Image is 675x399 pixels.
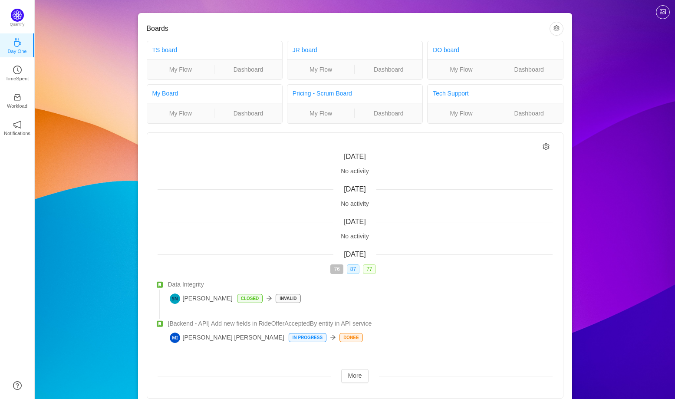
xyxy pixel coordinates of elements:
p: Closed [237,294,263,303]
a: Dashboard [495,109,563,118]
p: Donee [340,333,362,342]
p: Quantify [10,22,25,28]
button: icon: picture [656,5,670,19]
a: My Flow [147,65,214,74]
a: DO board [433,46,459,53]
a: Pricing - Scrum Board [293,90,352,97]
span: [DATE] [344,218,365,225]
span: 76 [330,264,343,274]
a: JR board [293,46,317,53]
p: Notifications [4,129,30,137]
img: SN [170,293,180,304]
a: [Backend - API] Add new fields in RideOfferAcceptedBy entity in API service [168,319,553,328]
i: icon: notification [13,120,22,129]
a: icon: notificationNotifications [13,123,22,132]
p: Workload [7,102,27,110]
a: Dashboard [214,65,282,74]
div: No activity [158,167,553,176]
a: icon: question-circle [13,381,22,390]
a: icon: coffeeDay One [13,41,22,49]
span: 87 [347,264,359,274]
a: Dashboard [214,109,282,118]
span: Data Integrity [168,280,204,289]
button: icon: setting [550,22,563,36]
i: icon: clock-circle [13,66,22,74]
a: Dashboard [355,109,422,118]
a: Dashboard [355,65,422,74]
span: [Backend - API] Add new fields in RideOfferAcceptedBy entity in API service [168,319,372,328]
a: Tech Support [433,90,469,97]
a: My Flow [428,65,495,74]
span: [DATE] [344,153,365,160]
span: [DATE] [344,251,365,258]
button: More [341,369,369,383]
i: icon: arrow-right [330,334,336,340]
i: icon: setting [543,143,550,151]
p: Invalid [276,294,300,303]
span: [DATE] [344,185,365,193]
a: Dashboard [495,65,563,74]
a: TS board [152,46,178,53]
a: icon: inboxWorkload [13,96,22,104]
h3: Boards [147,24,550,33]
a: My Board [152,90,178,97]
a: My Flow [428,109,495,118]
div: No activity [158,232,553,241]
span: [PERSON_NAME] [PERSON_NAME] [170,333,284,343]
a: My Flow [147,109,214,118]
div: No activity [158,199,553,208]
img: MY [170,333,180,343]
a: My Flow [287,65,355,74]
span: 77 [363,264,375,274]
p: Day One [7,47,26,55]
img: Quantify [11,9,24,22]
i: icon: inbox [13,93,22,102]
p: TimeSpent [6,75,29,82]
a: icon: clock-circleTimeSpent [13,68,22,77]
i: icon: coffee [13,38,22,47]
p: In Progress [289,333,326,342]
span: [PERSON_NAME] [170,293,233,304]
a: Data Integrity [168,280,553,289]
i: icon: arrow-right [266,295,272,301]
a: My Flow [287,109,355,118]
